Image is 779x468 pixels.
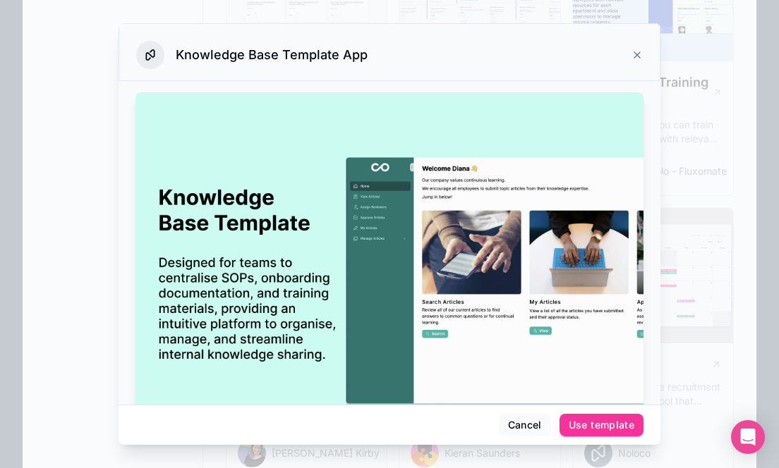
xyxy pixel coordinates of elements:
img: Knowledge Base Template App [135,92,644,462]
h3: Knowledge Base Template App [176,47,368,63]
button: Cancel [499,414,551,436]
div: Open Intercom Messenger [731,420,765,454]
button: Use template [560,414,644,436]
div: Use template [569,419,634,431]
